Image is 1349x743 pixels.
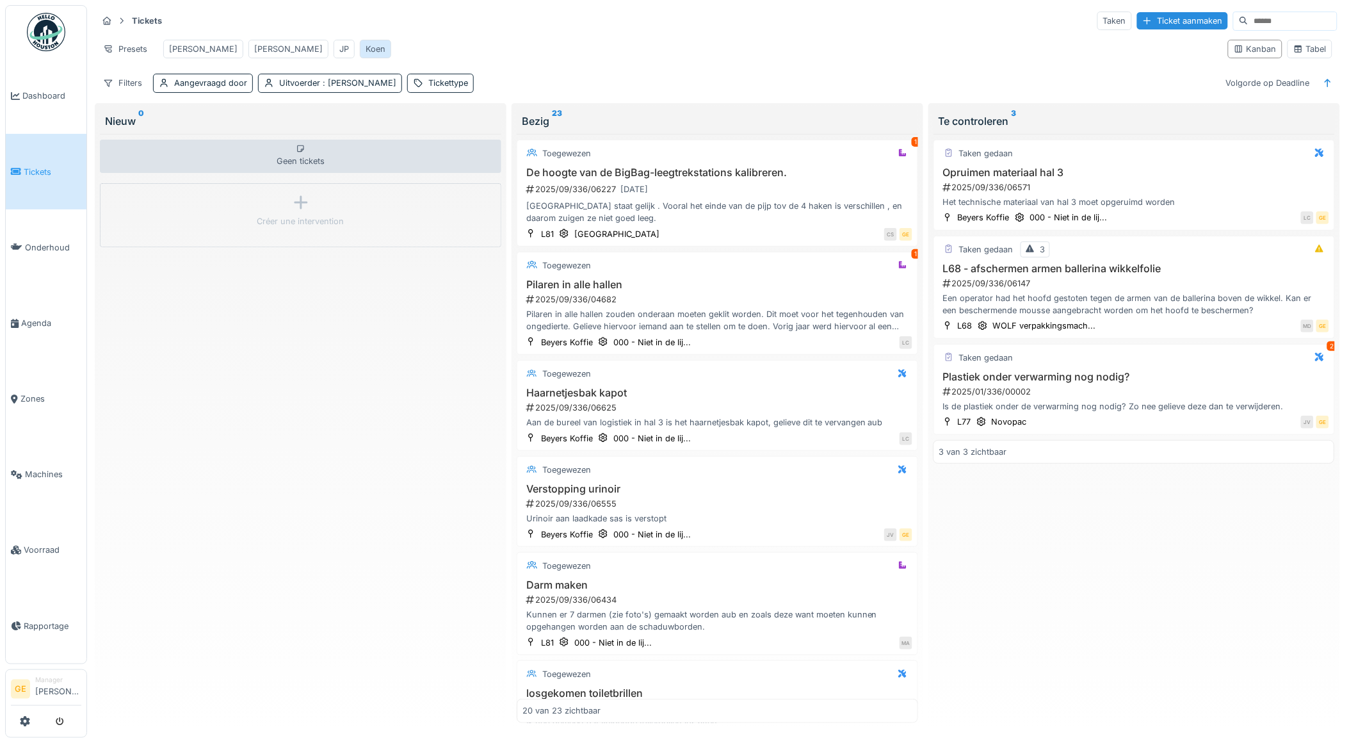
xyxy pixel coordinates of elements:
[522,167,912,179] h3: De hoogte van de BigBag-leegtrekstations kalibreren.
[884,228,897,241] div: CS
[1137,12,1228,29] div: Ticket aanmaken
[959,243,1014,256] div: Taken gedaan
[97,74,148,92] div: Filters
[1327,341,1337,351] div: 2
[939,292,1329,316] div: Een operator had het hoofd gestoten tegen de armen van de ballerina boven de wikkel. Kan er een b...
[105,113,496,129] div: Nieuw
[169,43,238,55] div: [PERSON_NAME]
[25,468,81,480] span: Machines
[279,77,396,89] div: Uitvoerder
[958,211,1010,224] div: Beyers Koffie
[6,361,86,437] a: Zones
[613,432,691,445] div: 000 - Niet in de lij...
[958,416,971,428] div: L77
[620,183,648,195] div: [DATE]
[613,528,691,541] div: 000 - Niet in de lij...
[1301,211,1314,224] div: LC
[884,528,897,541] div: JV
[35,675,81,685] div: Manager
[939,113,1330,129] div: Te controleren
[993,320,1096,332] div: WOLF verpakkingsmach...
[542,368,591,380] div: Toegewezen
[1316,211,1329,224] div: GE
[522,579,912,591] h3: Darm maken
[320,78,396,88] span: : [PERSON_NAME]
[522,200,912,224] div: [GEOGRAPHIC_DATA] staat gelijk . Vooral het einde van de pijp tov de 4 haken is verschillen , en ...
[525,498,912,510] div: 2025/09/336/06555
[1301,416,1314,429] div: JV
[613,336,691,348] div: 000 - Niet in de lij...
[522,308,912,332] div: Pilaren in alle hallen zouden onderaan moeten geklit worden. Dit moet voor het tegenhouden van on...
[522,483,912,495] h3: Verstopping urinoir
[6,588,86,664] a: Rapportage
[541,336,593,348] div: Beyers Koffie
[11,675,81,706] a: GE Manager[PERSON_NAME]
[138,113,144,129] sup: 0
[939,263,1329,275] h3: L68 - afschermen armen ballerina wikkelfolie
[1316,320,1329,332] div: GE
[525,594,912,606] div: 2025/09/336/06434
[574,637,652,649] div: 000 - Niet in de lij...
[1293,43,1327,55] div: Tabel
[542,668,591,680] div: Toegewezen
[127,15,167,27] strong: Tickets
[959,147,1014,159] div: Taken gedaan
[525,402,912,414] div: 2025/09/336/06625
[912,137,921,147] div: 1
[541,228,554,240] div: L81
[542,464,591,476] div: Toegewezen
[35,675,81,703] li: [PERSON_NAME]
[21,317,81,329] span: Agenda
[6,58,86,134] a: Dashboard
[959,352,1014,364] div: Taken gedaan
[97,40,153,58] div: Presets
[24,620,81,632] span: Rapportage
[6,209,86,285] a: Onderhoud
[6,512,86,588] a: Voorraad
[542,147,591,159] div: Toegewezen
[100,140,501,173] div: Geen tickets
[541,432,593,445] div: Beyers Koffie
[428,77,468,89] div: Tickettype
[942,386,1329,398] div: 2025/01/336/00002
[900,432,912,445] div: LC
[22,90,81,102] span: Dashboard
[541,637,554,649] div: L81
[939,196,1329,208] div: Het technische materiaal van hal 3 moet opgeruimd worden
[942,181,1329,193] div: 2025/09/336/06571
[24,544,81,556] span: Voorraad
[900,528,912,541] div: GE
[174,77,247,89] div: Aangevraagd door
[900,637,912,649] div: MA
[939,446,1007,458] div: 3 van 3 zichtbaar
[1220,74,1316,92] div: Volgorde op Deadline
[6,134,86,209] a: Tickets
[522,279,912,291] h3: Pilaren in alle hallen
[900,336,912,349] div: LC
[542,259,591,272] div: Toegewezen
[522,512,912,525] div: Urinoir aan laadkade sas is verstopt
[525,181,912,197] div: 2025/09/336/06227
[522,608,912,633] div: Kunnen er 7 darmen (zie foto's) gemaakt worden aub en zoals deze want moeten kunnen opgehangen wo...
[522,113,913,129] div: Bezig
[6,437,86,512] a: Machines
[541,528,593,541] div: Beyers Koffie
[27,13,65,51] img: Badge_color-CXgf-gQk.svg
[942,277,1329,290] div: 2025/09/336/06147
[522,687,912,699] h3: losgekomen toiletbrillen
[339,43,349,55] div: JP
[1030,211,1108,224] div: 000 - Niet in de lij...
[1301,320,1314,332] div: MD
[939,371,1329,383] h3: Plastiek onder verwarming nog nodig?
[25,241,81,254] span: Onderhoud
[24,166,81,178] span: Tickets
[254,43,323,55] div: [PERSON_NAME]
[522,416,912,429] div: Aan de bureel van logistiek in hal 3 is het haarnetjesbak kapot, gelieve dit te vervangen aub
[522,705,601,717] div: 20 van 23 zichtbaar
[1040,243,1046,256] div: 3
[366,43,385,55] div: Koen
[939,167,1329,179] h3: Opruimen materiaal hal 3
[257,215,344,227] div: Créer une intervention
[542,560,591,572] div: Toegewezen
[552,113,562,129] sup: 23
